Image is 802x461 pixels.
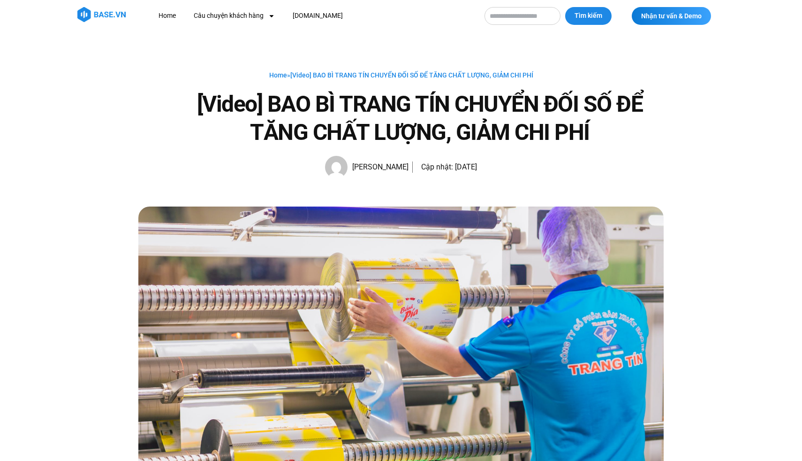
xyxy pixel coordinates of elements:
[269,71,533,79] span: »
[575,11,602,21] span: Tìm kiếm
[176,90,664,146] h1: [Video] BAO BÌ TRANG TÍN CHUYỂN ĐỐI SỐ ĐỂ TĂNG CHẤT LƯỢNG, GIẢM CHI PHÍ
[421,162,453,171] span: Cập nhật:
[286,7,350,24] a: [DOMAIN_NAME]
[565,7,612,25] button: Tìm kiếm
[151,7,183,24] a: Home
[187,7,282,24] a: Câu chuyện khách hàng
[325,156,348,178] img: Picture of Hạnh Hoàng
[290,71,533,79] span: [Video] BAO BÌ TRANG TÍN CHUYỂN ĐỐI SỐ ĐỂ TĂNG CHẤT LƯỢNG, GIẢM CHI PHÍ
[348,161,409,174] span: [PERSON_NAME]
[641,13,702,19] span: Nhận tư vấn & Demo
[325,156,409,178] a: Picture of Hạnh Hoàng [PERSON_NAME]
[269,71,287,79] a: Home
[151,7,475,24] nav: Menu
[455,162,477,171] time: [DATE]
[632,7,711,25] a: Nhận tư vấn & Demo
